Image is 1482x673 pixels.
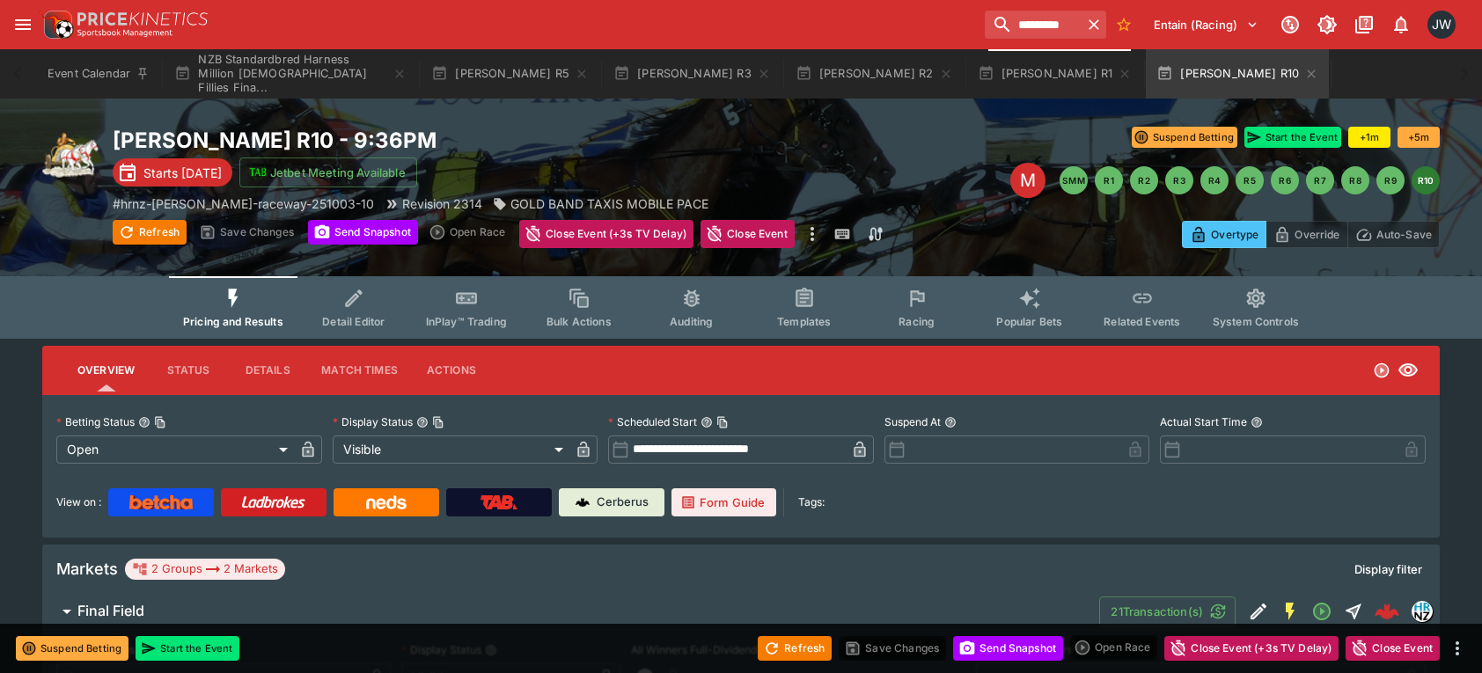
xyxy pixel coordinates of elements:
[426,315,507,328] span: InPlay™ Trading
[884,414,941,429] p: Suspend At
[1412,166,1440,194] button: R10
[113,220,187,245] button: Refresh
[37,49,160,99] button: Event Calendar
[608,414,697,429] p: Scheduled Start
[333,435,570,464] div: Visible
[1375,599,1399,624] img: logo-cerberus--red.svg
[169,276,1313,339] div: Event type filters
[1143,11,1269,39] button: Select Tenant
[1427,11,1456,39] div: Jayden Wyke
[1165,166,1193,194] button: R3
[1375,599,1399,624] div: 5b520f48-fc21-45e4-9617-d6b18f8cd39a
[899,315,935,328] span: Racing
[1376,166,1405,194] button: R9
[132,559,278,580] div: 2 Groups 2 Markets
[42,594,1099,629] button: Final Field
[412,349,491,391] button: Actions
[1274,596,1306,627] button: SGM Enabled
[308,220,418,245] button: Send Snapshot
[56,414,135,429] p: Betting Status
[113,127,776,154] h2: Copy To Clipboard
[77,29,172,37] img: Sportsbook Management
[1213,315,1299,328] span: System Controls
[1306,596,1338,627] button: Open
[154,416,166,428] button: Copy To Clipboard
[1295,225,1339,244] p: Override
[576,495,590,509] img: Cerberus
[1243,596,1274,627] button: Edit Detail
[701,220,795,248] button: Close Event
[228,349,307,391] button: Details
[129,495,193,509] img: Betcha
[1398,127,1440,148] button: +5m
[1182,221,1266,248] button: Overtype
[113,194,374,213] p: Copy To Clipboard
[1447,638,1468,659] button: more
[402,194,482,213] p: Revision 2314
[481,495,517,509] img: TabNZ
[1306,166,1334,194] button: R7
[1099,596,1236,626] button: 21Transaction(s)
[603,49,781,99] button: [PERSON_NAME] R3
[1010,163,1045,198] div: Edit Meeting
[1369,594,1405,629] a: 5b520f48-fc21-45e4-9617-d6b18f8cd39a
[1266,221,1347,248] button: Override
[802,220,823,248] button: more
[183,315,283,328] span: Pricing and Results
[322,315,385,328] span: Detail Editor
[701,416,713,428] button: Scheduled StartCopy To Clipboard
[149,349,228,391] button: Status
[425,220,512,245] div: split button
[1347,221,1440,248] button: Auto-Save
[953,636,1063,661] button: Send Snapshot
[1338,596,1369,627] button: Straight
[798,488,825,516] label: Tags:
[1236,166,1264,194] button: R5
[241,495,305,509] img: Ladbrokes
[1376,225,1432,244] p: Auto-Save
[671,488,776,516] a: Form Guide
[1244,127,1341,148] button: Start the Event
[996,315,1062,328] span: Popular Bets
[1060,166,1088,194] button: SMM
[143,164,222,182] p: Starts [DATE]
[1104,315,1180,328] span: Related Events
[1271,166,1299,194] button: R6
[138,416,150,428] button: Betting StatusCopy To Clipboard
[1341,166,1369,194] button: R8
[1311,9,1343,40] button: Toggle light/dark mode
[432,416,444,428] button: Copy To Clipboard
[56,488,101,516] label: View on :
[56,435,294,464] div: Open
[1110,11,1138,39] button: No Bookmarks
[1146,49,1329,99] button: [PERSON_NAME] R10
[249,164,267,181] img: jetbet-logo.svg
[7,9,39,40] button: open drawer
[777,315,831,328] span: Templates
[1060,166,1440,194] nav: pagination navigation
[785,49,964,99] button: [PERSON_NAME] R2
[42,127,99,183] img: harness_racing.png
[1412,601,1433,622] div: hrnz
[1070,635,1157,660] div: split button
[758,636,832,661] button: Refresh
[1412,602,1432,621] img: hrnz
[1311,601,1332,622] svg: Open
[1200,166,1229,194] button: R4
[63,349,149,391] button: Overview
[1346,636,1440,661] button: Close Event
[77,12,208,26] img: PriceKinetics
[136,636,239,661] button: Start the Event
[1130,166,1158,194] button: R2
[1164,636,1339,661] button: Close Event (+3s TV Delay)
[39,7,74,42] img: PriceKinetics Logo
[716,416,729,428] button: Copy To Clipboard
[239,157,417,187] button: Jetbet Meeting Available
[1398,360,1419,381] svg: Visible
[333,414,413,429] p: Display Status
[1095,166,1123,194] button: R1
[985,11,1082,39] input: search
[56,559,118,579] h5: Markets
[519,220,693,248] button: Close Event (+3s TV Delay)
[416,416,429,428] button: Display StatusCopy To Clipboard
